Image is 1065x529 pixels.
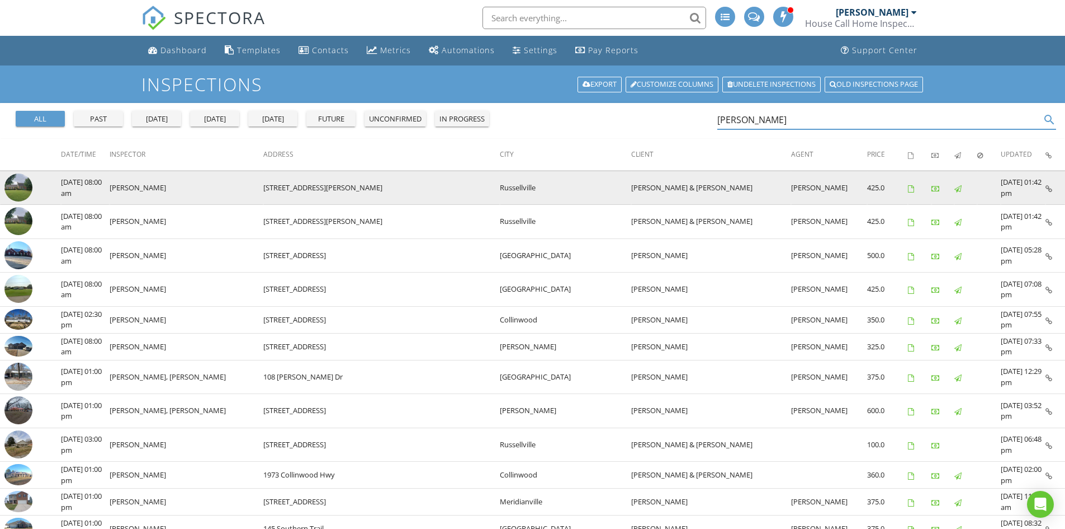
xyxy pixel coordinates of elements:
td: 100.0 [867,428,908,462]
td: 325.0 [867,333,908,360]
td: [DATE] 12:29 pm [1001,360,1045,394]
a: Automations (Advanced) [424,40,499,61]
td: 350.0 [867,306,908,333]
td: 600.0 [867,394,908,428]
div: future [311,114,351,125]
button: past [74,111,123,127]
th: Canceled: Not sorted. [977,139,1001,170]
td: [PERSON_NAME] [110,171,263,205]
td: 1973 Collinwood Hwy [263,462,500,489]
td: [PERSON_NAME] & [PERSON_NAME] [631,428,791,462]
td: [DATE] 03:00 pm [61,428,110,462]
td: Russellville [500,428,631,462]
td: [DATE] 01:42 pm [1001,171,1045,205]
td: [STREET_ADDRESS] [263,306,500,333]
button: [DATE] [248,111,297,127]
td: [PERSON_NAME] & [PERSON_NAME] [631,462,791,489]
a: Old inspections page [825,77,923,92]
img: streetview [4,430,32,458]
span: Inspector [110,149,145,159]
div: past [78,114,119,125]
div: all [20,114,60,125]
td: [GEOGRAPHIC_DATA] [500,238,631,273]
td: [PERSON_NAME] [791,306,867,333]
td: [STREET_ADDRESS] [263,394,500,428]
a: Dashboard [144,40,211,61]
td: [DATE] 02:30 pm [61,306,110,333]
img: 8826968%2Fcover_photos%2FsjMO8FF6kIlaAisMMGvu%2Fsmall.jpg [4,174,32,202]
td: [GEOGRAPHIC_DATA] [500,360,631,394]
a: Templates [220,40,285,61]
td: [PERSON_NAME] [791,489,867,516]
button: [DATE] [132,111,181,127]
td: [PERSON_NAME] [791,333,867,360]
div: Contacts [312,45,349,55]
a: Export [578,77,622,92]
td: [PERSON_NAME] [631,394,791,428]
div: [DATE] [136,114,177,125]
td: [PERSON_NAME] [110,428,263,462]
td: 425.0 [867,205,908,239]
td: [DATE] 08:00 am [61,205,110,239]
img: 7585539%2Fcover_photos%2F2DBdY9DfC8MAxZTEtjDz%2Fsmall.7585539-1730397570269 [4,491,32,512]
td: Russellville [500,205,631,239]
th: City: Not sorted. [500,139,631,170]
a: Pay Reports [571,40,643,61]
td: [STREET_ADDRESS] [263,489,500,516]
td: [PERSON_NAME] [110,462,263,489]
img: The Best Home Inspection Software - Spectora [141,6,166,30]
th: Paid: Not sorted. [931,139,954,170]
img: 8140846%2Fcover_photos%2F6GyAVqsO7vnL8jCJwKPG%2Fsmall.8140846-1740076757406 [4,363,32,391]
th: Published: Not sorted. [954,139,977,170]
td: [PERSON_NAME], [PERSON_NAME] [110,394,263,428]
div: Automations [442,45,495,55]
td: [DATE] 11:04 am [1001,489,1045,516]
td: [PERSON_NAME] [110,333,263,360]
td: [PERSON_NAME] [110,489,263,516]
span: SPECTORA [174,6,266,29]
span: City [500,149,514,159]
td: [PERSON_NAME] [500,333,631,360]
td: [PERSON_NAME] [631,306,791,333]
td: [DATE] 02:00 pm [1001,462,1045,489]
div: Metrics [380,45,411,55]
td: Meridianville [500,489,631,516]
td: 108 [PERSON_NAME] Dr [263,360,500,394]
a: Metrics [362,40,415,61]
td: [GEOGRAPHIC_DATA] [500,273,631,307]
div: House Call Home Inspection [805,18,917,29]
button: in progress [435,111,489,127]
td: [PERSON_NAME] & [PERSON_NAME] [631,171,791,205]
img: 8054661%2Fcover_photos%2FzZBeR06KFch1UhTC06Us%2Fsmall.8054661-1738793205163 [4,396,32,424]
div: in progress [439,114,485,125]
div: [DATE] [195,114,235,125]
td: 375.0 [867,489,908,516]
th: Updated: Not sorted. [1001,139,1045,170]
span: Updated [1001,149,1032,159]
td: 375.0 [867,360,908,394]
td: [PERSON_NAME] [631,273,791,307]
a: Undelete inspections [722,77,821,92]
td: [DATE] 05:28 pm [1001,238,1045,273]
a: Customize Columns [626,77,718,92]
td: [DATE] 07:33 pm [1001,333,1045,360]
td: [DATE] 06:48 pm [1001,428,1045,462]
img: 8143008%2Fcover_photos%2FsU3YF2A0n2wRbq9SI2xV%2Fsmall.8143008-1740144884986 [4,336,32,357]
th: Address: Not sorted. [263,139,500,170]
td: 360.0 [867,462,908,489]
td: [DATE] 01:00 pm [61,489,110,516]
td: [DATE] 08:00 am [61,238,110,273]
th: Agreements signed: Not sorted. [908,139,931,170]
th: Agent: Not sorted. [791,139,867,170]
input: Search [717,111,1041,129]
img: 7908012%2Fcover_photos%2FQbPSAG4dn8C4F0OBEotj%2Fsmall.7908012-1736806063994 [4,464,32,485]
td: Russellville [500,171,631,205]
td: [PERSON_NAME] [791,205,867,239]
td: [STREET_ADDRESS] [263,273,500,307]
td: [PERSON_NAME] [631,333,791,360]
td: [STREET_ADDRESS] [263,428,500,462]
td: [PERSON_NAME] [791,394,867,428]
a: Settings [508,40,562,61]
td: [DATE] 03:52 pm [1001,394,1045,428]
td: [PERSON_NAME] [110,205,263,239]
